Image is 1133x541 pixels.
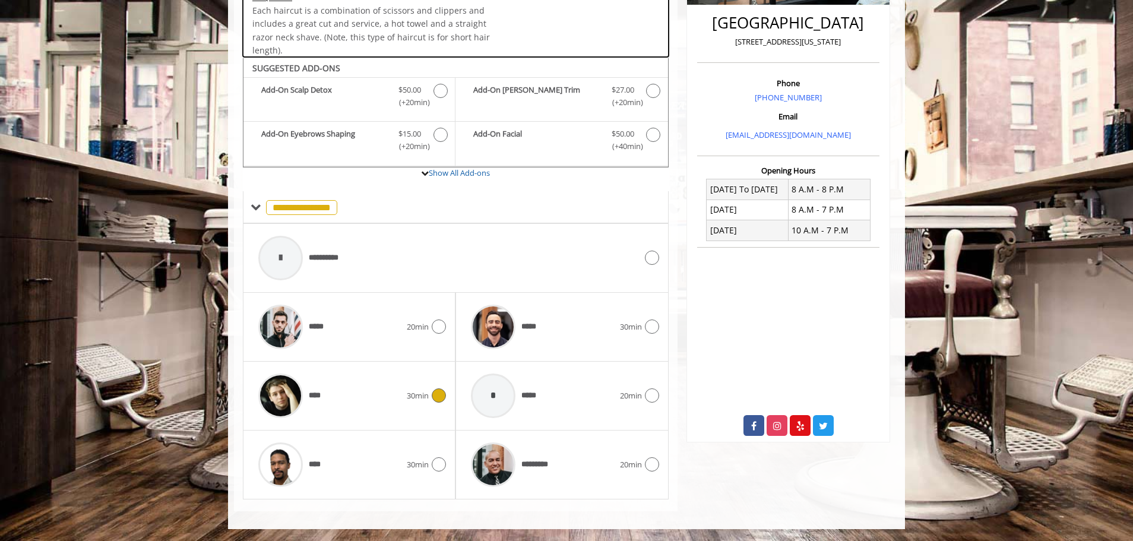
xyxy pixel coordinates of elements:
[788,179,870,200] td: 8 A.M - 8 P.M
[700,14,876,31] h2: [GEOGRAPHIC_DATA]
[612,84,634,96] span: $27.00
[726,129,851,140] a: [EMAIL_ADDRESS][DOMAIN_NAME]
[473,84,599,109] b: Add-On [PERSON_NAME] Trim
[700,112,876,121] h3: Email
[249,84,449,112] label: Add-On Scalp Detox
[473,128,599,153] b: Add-On Facial
[707,179,789,200] td: [DATE] To [DATE]
[788,220,870,241] td: 10 A.M - 7 P.M
[407,458,429,471] span: 30min
[398,128,421,140] span: $15.00
[243,57,669,167] div: The Made Man Haircut Add-onS
[461,84,662,112] label: Add-On Beard Trim
[252,62,340,74] b: SUGGESTED ADD-ONS
[700,79,876,87] h3: Phone
[429,167,490,178] a: Show All Add-ons
[612,128,634,140] span: $50.00
[605,96,640,109] span: (+20min )
[398,84,421,96] span: $50.00
[788,200,870,220] td: 8 A.M - 7 P.M
[707,200,789,220] td: [DATE]
[393,96,428,109] span: (+20min )
[620,390,642,402] span: 20min
[755,92,822,103] a: [PHONE_NUMBER]
[252,5,490,56] span: Each haircut is a combination of scissors and clippers and includes a great cut and service, a ho...
[620,321,642,333] span: 30min
[697,166,879,175] h3: Opening Hours
[261,84,387,109] b: Add-On Scalp Detox
[700,36,876,48] p: [STREET_ADDRESS][US_STATE]
[393,140,428,153] span: (+20min )
[407,321,429,333] span: 20min
[620,458,642,471] span: 20min
[407,390,429,402] span: 30min
[261,128,387,153] b: Add-On Eyebrows Shaping
[605,140,640,153] span: (+40min )
[707,220,789,241] td: [DATE]
[461,128,662,156] label: Add-On Facial
[249,128,449,156] label: Add-On Eyebrows Shaping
